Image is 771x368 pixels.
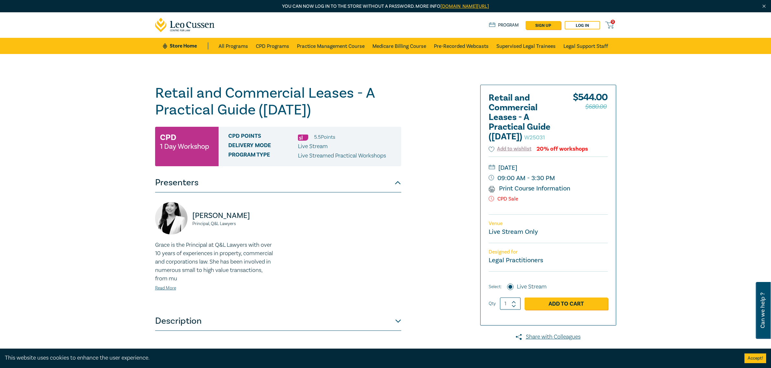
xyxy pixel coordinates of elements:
[5,354,735,362] div: This website uses cookies to enhance the user experience.
[489,145,532,153] button: Add to wishlist
[573,93,608,145] div: $ 544.00
[155,85,401,118] h1: Retail and Commercial Leases - A Practical Guide ([DATE])
[228,133,298,141] span: CPD Points
[565,21,600,29] a: Log in
[760,286,766,335] span: Can we help ?
[256,38,289,54] a: CPD Programs
[480,333,616,341] a: Share with Colleagues
[297,38,365,54] a: Practice Management Course
[517,283,547,291] label: Live Stream
[489,22,519,29] a: Program
[489,283,502,290] span: Select:
[489,221,608,227] p: Venue
[372,38,426,54] a: Medicare Billing Course
[298,143,328,150] span: Live Stream
[192,211,274,221] p: [PERSON_NAME]
[155,311,401,331] button: Description
[155,3,616,10] p: You can now log in to the store without a password. More info
[155,202,187,234] img: https://s3.ap-southeast-2.amazonaws.com/leo-cussen-store-production-content/Contacts/Grace%20Xiao...
[489,196,608,202] p: CPD Sale
[489,228,538,236] a: Live Stream Only
[489,249,608,255] p: Designed for
[744,353,766,363] button: Accept cookies
[525,298,608,310] a: Add to Cart
[155,173,401,192] button: Presenters
[585,102,607,112] span: $680.00
[489,173,608,183] small: 09:00 AM - 3:30 PM
[298,135,308,141] img: Substantive Law
[160,143,209,150] small: 1 Day Workshop
[496,38,556,54] a: Supervised Legal Trainees
[155,241,274,283] p: Grace is the Principal at Q&L Lawyers with over 10 years of experiences in property, commercial a...
[537,146,588,152] div: 20% off workshops
[298,152,386,160] p: Live Streamed Practical Workshops
[524,134,545,141] small: W25031
[155,285,176,291] a: Read More
[434,38,489,54] a: Pre-Recorded Webcasts
[489,184,571,193] a: Print Course Information
[611,20,615,24] span: 0
[563,38,608,54] a: Legal Support Staff
[163,42,208,49] a: Store Home
[228,142,298,151] span: Delivery Mode
[228,152,298,160] span: Program type
[489,256,543,265] small: Legal Practitioners
[526,21,561,29] a: sign up
[440,3,489,9] a: [DOMAIN_NAME][URL]
[219,38,248,54] a: All Programs
[314,133,335,141] li: 5.5 Point s
[489,163,608,173] small: [DATE]
[500,298,521,310] input: 1
[160,132,176,143] h3: CPD
[489,300,496,307] label: Qty
[761,4,767,9] img: Close
[489,93,560,142] h2: Retail and Commercial Leases - A Practical Guide ([DATE])
[192,222,274,226] small: Principal, Q&L Lawyers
